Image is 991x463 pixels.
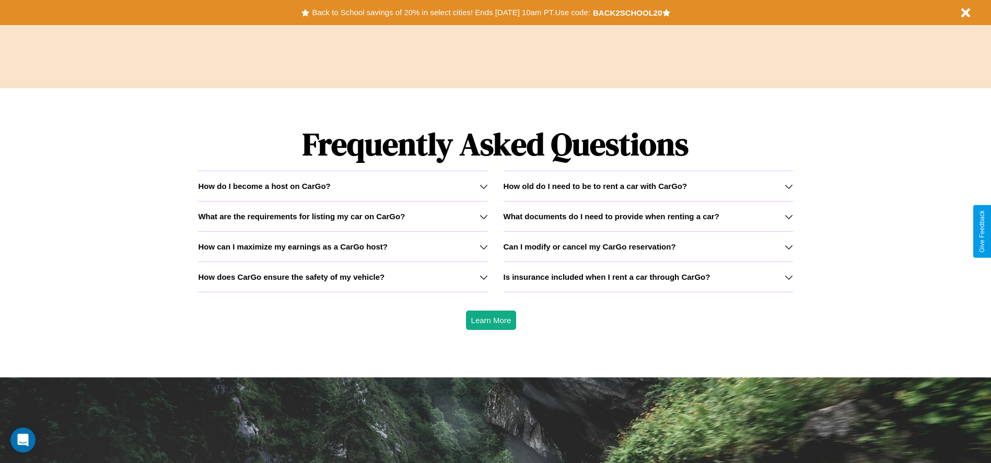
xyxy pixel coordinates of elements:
[309,5,592,20] button: Back to School savings of 20% in select cities! Ends [DATE] 10am PT.Use code:
[504,182,687,191] h3: How old do I need to be to rent a car with CarGo?
[504,242,676,251] h3: Can I modify or cancel my CarGo reservation?
[978,210,986,253] div: Give Feedback
[504,212,719,221] h3: What documents do I need to provide when renting a car?
[198,272,384,281] h3: How does CarGo ensure the safety of my vehicle?
[198,182,330,191] h3: How do I become a host on CarGo?
[198,212,405,221] h3: What are the requirements for listing my car on CarGo?
[198,242,388,251] h3: How can I maximize my earnings as a CarGo host?
[504,272,710,281] h3: Is insurance included when I rent a car through CarGo?
[593,8,662,17] b: BACK2SCHOOL20
[198,117,792,171] h1: Frequently Asked Questions
[466,311,517,330] button: Learn More
[10,428,36,453] div: Open Intercom Messenger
